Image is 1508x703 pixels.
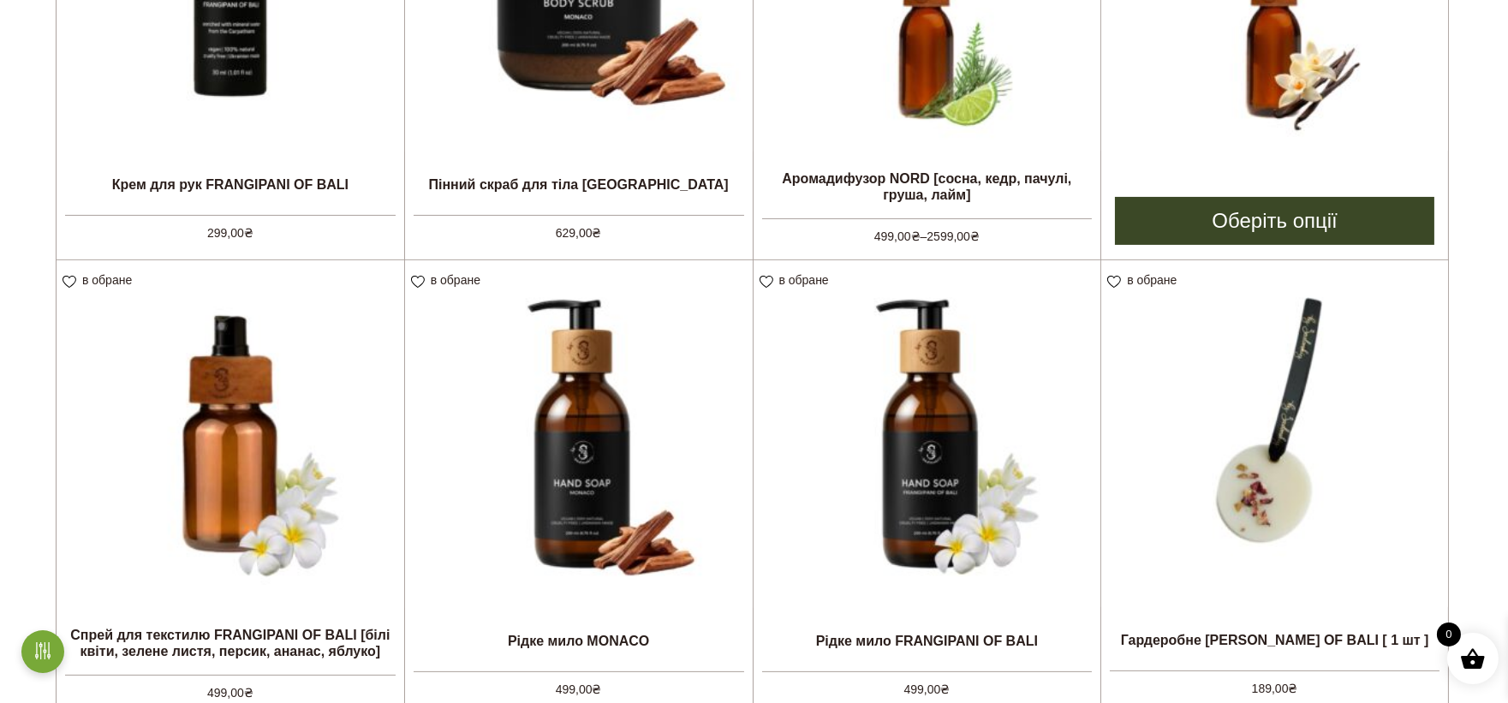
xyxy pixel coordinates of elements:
bdi: 189,00 [1252,682,1298,695]
span: в обране [82,273,132,287]
h2: Рідке мило FRANGIPANI OF BALI [754,620,1101,663]
bdi: 499,00 [556,682,602,696]
img: unfavourite.svg [63,276,76,289]
span: ₴ [1289,682,1298,695]
span: ₴ [940,682,950,696]
span: 0 [1437,623,1461,646]
a: в обране [760,273,835,287]
span: в обране [431,273,480,287]
span: ₴ [911,229,921,243]
span: – [762,218,1093,246]
a: в обране [411,273,486,287]
span: ₴ [244,226,253,240]
a: Гардеробне [PERSON_NAME] OF BALI [ 1 шт ] 189,00₴ [1101,260,1448,698]
img: unfavourite.svg [760,276,773,289]
a: Виберіть опції для " Аромадифузор MONTE-CARLO [ваніль, дерево, віскі, шкіра]" [1115,197,1434,245]
h2: Рідке мило MONACO [405,620,753,663]
bdi: 499,00 [207,686,253,700]
img: unfavourite.svg [411,276,425,289]
bdi: 499,00 [874,229,921,243]
span: в обране [1127,273,1177,287]
h2: Крем для рук FRANGIPANI OF BALI [57,164,404,206]
a: Рідке мило FRANGIPANI OF BALI 499,00₴ [754,260,1101,699]
span: в обране [779,273,829,287]
span: ₴ [970,229,980,243]
span: ₴ [593,226,602,240]
bdi: 299,00 [207,226,253,240]
a: в обране [1107,273,1183,287]
h2: Гардеробне [PERSON_NAME] OF BALI [ 1 шт ] [1101,619,1448,662]
span: ₴ [593,682,602,696]
bdi: 499,00 [903,682,950,696]
h2: Пінний скраб для тіла [GEOGRAPHIC_DATA] [405,164,753,206]
span: ₴ [244,686,253,700]
a: Спрей для текстилю FRANGIPANI OF BALI [білі квіти, зелене листя, персик, ананас, яблуко] 499,00₴ [57,260,404,699]
bdi: 2599,00 [927,229,980,243]
h2: Спрей для текстилю FRANGIPANI OF BALI [білі квіти, зелене листя, персик, ананас, яблуко] [57,620,404,666]
img: unfavourite.svg [1107,276,1121,289]
h2: Аромадифузор NORD [сосна, кедр, пачулі, груша, лайм] [754,164,1101,210]
a: Рідке мило MONACO 499,00₴ [405,260,753,699]
bdi: 629,00 [556,226,602,240]
a: в обране [63,273,138,287]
